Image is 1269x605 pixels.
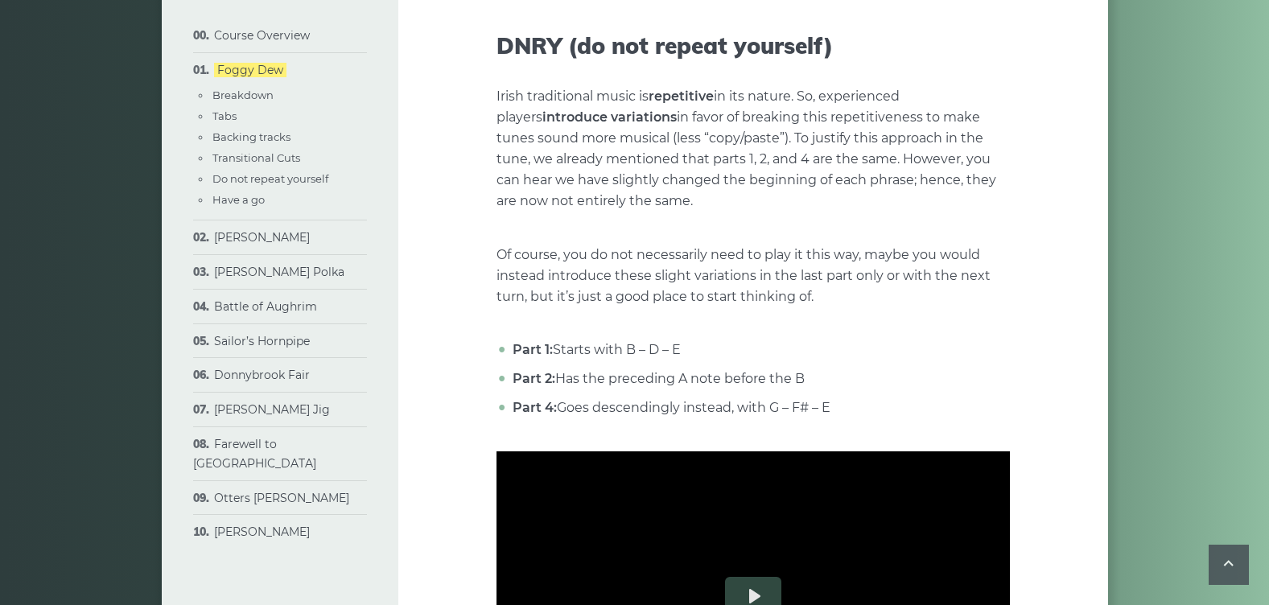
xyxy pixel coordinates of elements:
a: Do not repeat yourself [212,172,328,185]
strong: Part 2: [513,371,555,386]
strong: repetitive [649,88,714,104]
a: Farewell to [GEOGRAPHIC_DATA] [193,437,316,471]
p: Of course, you do not necessarily need to play it this way, maybe you would instead introduce the... [496,245,1010,307]
h3: DNRY (do not repeat yourself) [496,32,1010,60]
strong: introduce variations [542,109,677,125]
p: Irish traditional music is in its nature. So, experienced players in favor of breaking this repet... [496,86,1010,212]
a: [PERSON_NAME] [214,230,310,245]
strong: Part 4: [513,400,557,415]
a: Sailor’s Hornpipe [214,334,310,348]
a: Tabs [212,109,237,122]
a: Have a go [212,193,265,206]
li: Starts with B – D – E [509,340,1010,360]
a: Donnybrook Fair [214,368,310,382]
a: Backing tracks [212,130,290,143]
a: [PERSON_NAME] [214,525,310,539]
a: Course Overview [214,28,310,43]
a: [PERSON_NAME] Polka [214,265,344,279]
a: Battle of Aughrim [214,299,317,314]
a: [PERSON_NAME] Jig [214,402,330,417]
li: Goes descendingly instead, with G – F# – E [509,397,1010,418]
a: Foggy Dew [214,63,286,77]
a: Breakdown [212,88,274,101]
a: Otters [PERSON_NAME] [214,491,349,505]
strong: Part 1: [513,342,553,357]
a: Transitional Cuts [212,151,300,164]
li: Has the preceding A note before the B [509,368,1010,389]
